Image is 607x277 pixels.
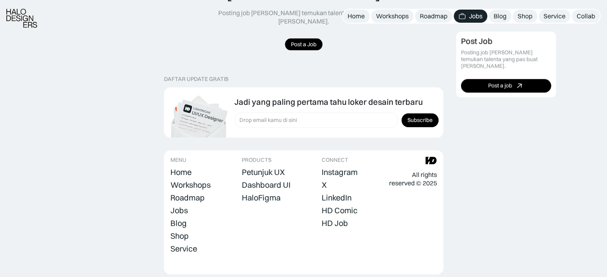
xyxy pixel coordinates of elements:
[170,167,192,178] a: Home
[389,171,437,187] div: All rights reserved © 2025
[285,38,322,51] a: Post a Job
[164,76,228,83] div: DAFTAR UPDATE GRATIS
[461,79,551,92] a: Post a job
[242,157,271,163] div: PRODUCTS
[322,218,348,228] div: HD Job
[234,112,398,128] input: Drop email kamu di sini
[461,49,551,69] div: Posting job [PERSON_NAME] temukan talenta yang pas buat [PERSON_NAME].
[170,218,187,228] div: Blog
[489,10,511,23] a: Blog
[170,243,197,254] a: Service
[234,97,423,107] div: Jadi yang paling pertama tahu loker desain terbaru
[322,167,358,177] div: Instagram
[170,230,189,242] a: Shop
[170,205,188,216] a: Jobs
[170,180,211,190] div: Workshops
[242,179,291,191] a: Dashboard UI
[371,10,413,23] a: Workshops
[170,231,189,241] div: Shop
[242,180,291,190] div: Dashboard UI
[348,12,365,20] div: Home
[195,9,413,26] div: Posting job [PERSON_NAME] temukan talenta yang pas buat [PERSON_NAME].
[322,205,358,216] a: HD Comic
[539,10,570,23] a: Service
[322,179,327,191] a: X
[322,192,352,203] a: LinkedIn
[572,10,600,23] a: Collab
[242,167,285,177] div: Petunjuk UX
[170,193,205,202] div: Roadmap
[322,180,327,190] div: X
[291,41,316,48] div: Post a Job
[322,167,358,178] a: Instagram
[322,218,348,229] a: HD Job
[469,12,482,20] div: Jobs
[494,12,506,20] div: Blog
[170,192,205,203] a: Roadmap
[544,12,565,20] div: Service
[488,83,512,89] div: Post a job
[513,10,537,23] a: Shop
[322,206,358,215] div: HD Comic
[577,12,595,20] div: Collab
[170,244,197,253] div: Service
[343,10,370,23] a: Home
[170,206,188,215] div: Jobs
[170,167,192,177] div: Home
[242,193,281,202] div: HaloFigma
[401,113,439,127] input: Subscribe
[415,10,452,23] a: Roadmap
[242,192,281,203] a: HaloFigma
[322,157,348,163] div: CONNECT
[461,37,492,46] div: Post Job
[322,193,352,202] div: LinkedIn
[454,10,487,23] a: Jobs
[170,157,186,163] div: MENU
[420,12,447,20] div: Roadmap
[170,218,187,229] a: Blog
[376,12,409,20] div: Workshops
[518,12,532,20] div: Shop
[170,179,211,191] a: Workshops
[234,112,439,128] form: Form Subscription
[242,167,285,178] a: Petunjuk UX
